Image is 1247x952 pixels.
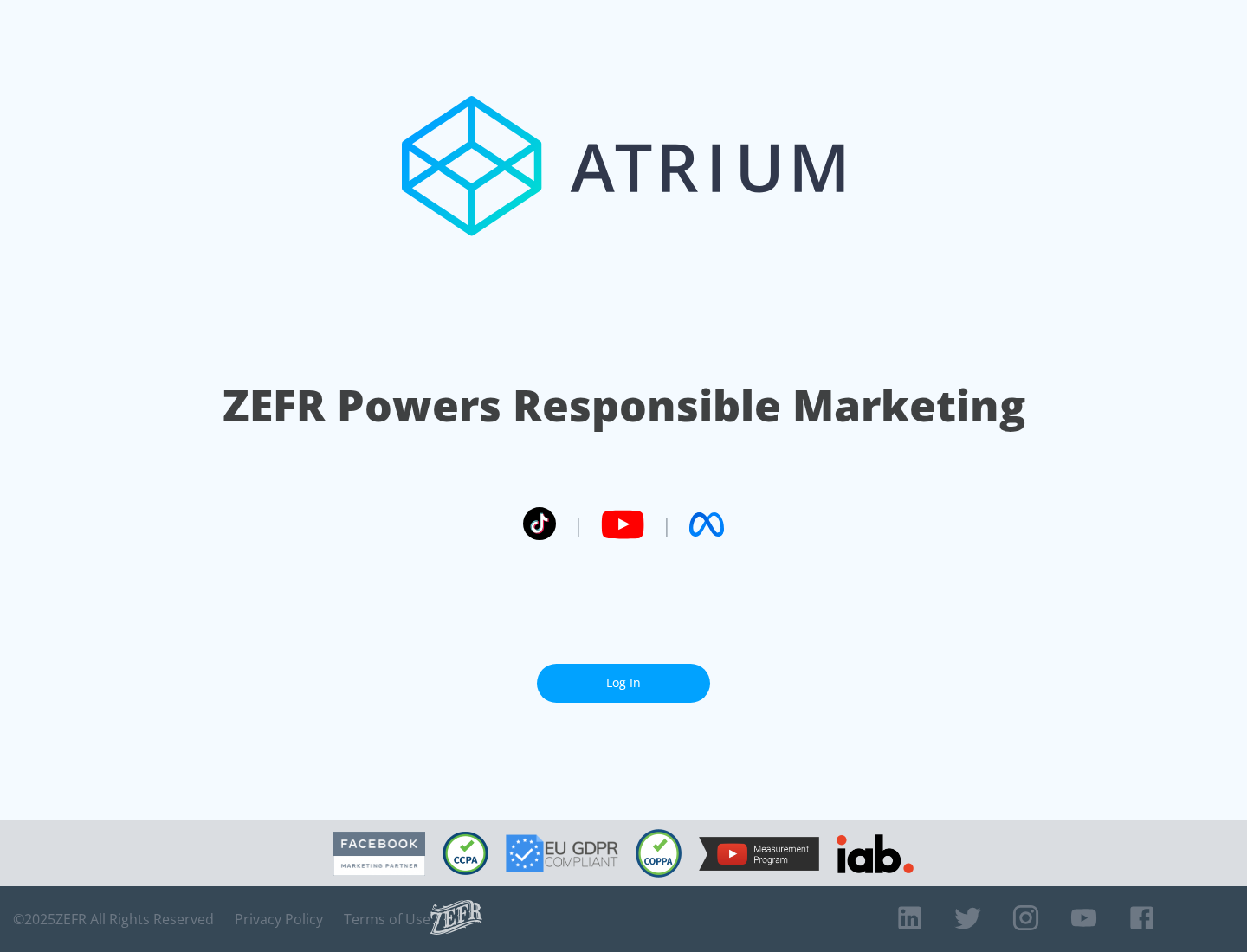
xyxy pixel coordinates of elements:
span: © 2025 ZEFR All Rights Reserved [13,910,214,928]
span: | [662,511,672,537]
span: | [573,511,584,537]
img: GDPR Compliant [506,834,618,872]
img: COPPA Compliant [636,829,682,878]
a: Terms of Use [344,910,430,928]
h1: ZEFR Powers Responsible Marketing [223,376,1025,435]
a: Privacy Policy [235,910,323,928]
img: YouTube Measurement Program [699,837,819,871]
img: CCPA Compliant [443,832,488,875]
a: Log In [537,664,710,703]
img: IAB [837,834,914,873]
img: Facebook Marketing Partner [333,832,425,876]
